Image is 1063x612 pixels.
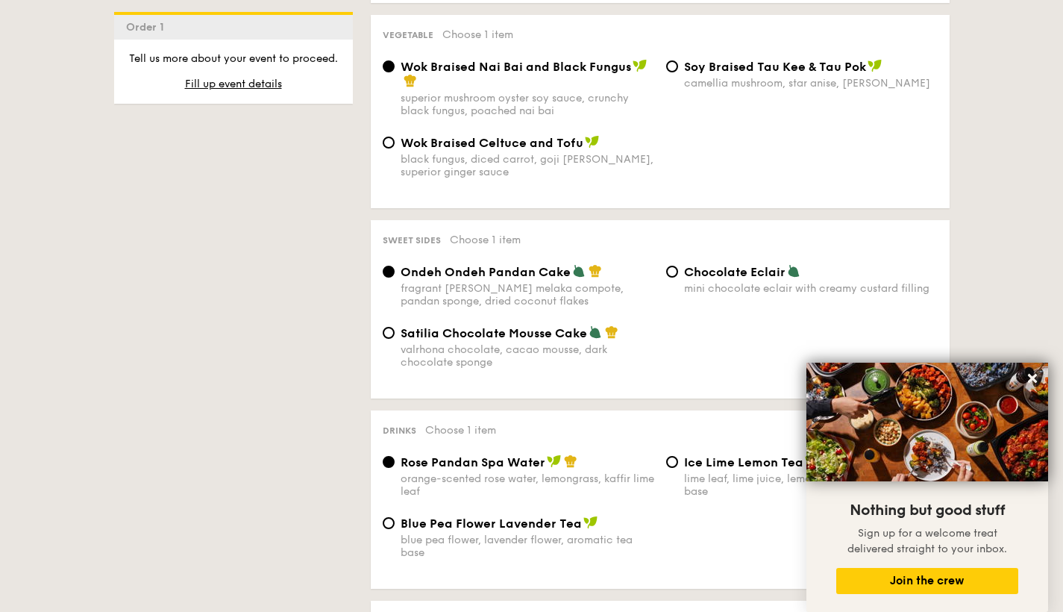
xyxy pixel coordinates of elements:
input: Chocolate Eclairmini chocolate eclair with creamy custard filling [666,266,678,278]
span: Ondeh Ondeh Pandan Cake [401,265,571,279]
img: icon-chef-hat.a58ddaea.svg [589,264,602,278]
p: Tell us more about your event to proceed. [126,51,341,66]
div: fragrant [PERSON_NAME] melaka compote, pandan sponge, dried coconut flakes [401,282,654,307]
img: icon-vegan.f8ff3823.svg [805,455,820,468]
span: Rose Pandan Spa Water [401,455,545,469]
img: icon-chef-hat.a58ddaea.svg [605,325,618,339]
span: Drinks [383,425,416,436]
input: Wok Braised Celtuce and Tofublack fungus, diced carrot, goji [PERSON_NAME], superior ginger sauce [383,137,395,149]
div: superior mushroom oyster soy sauce, crunchy black fungus, poached nai bai [401,92,654,117]
img: icon-vegan.f8ff3823.svg [547,455,562,468]
span: Fill up event details [185,78,282,90]
img: icon-vegetarian.fe4039eb.svg [787,264,800,278]
button: Close [1020,366,1044,390]
span: ⁠Soy Braised Tau Kee & Tau Pok [684,60,866,74]
input: Ondeh Ondeh Pandan Cakefragrant [PERSON_NAME] melaka compote, pandan sponge, dried coconut flakes [383,266,395,278]
input: Satilia Chocolate Mousse Cakevalrhona chocolate, cacao mousse, dark chocolate sponge [383,327,395,339]
input: Blue Pea Flower Lavender Teablue pea flower, lavender flower, aromatic tea base [383,517,395,529]
img: icon-vegan.f8ff3823.svg [633,59,647,72]
span: Wok Braised Celtuce and Tofu [401,136,583,150]
span: Order 1 [126,21,170,34]
span: Satilia Chocolate Mousse Cake [401,326,587,340]
input: ⁠Soy Braised Tau Kee & Tau Pokcamellia mushroom, star anise, [PERSON_NAME] [666,60,678,72]
span: Choose 1 item [442,28,513,41]
img: icon-chef-hat.a58ddaea.svg [564,455,577,468]
div: camellia mushroom, star anise, [PERSON_NAME] [684,77,938,90]
div: lime leaf, lime juice, lemon juice, aromatic tea base [684,472,938,498]
span: Wok Braised Nai Bai and Black Fungus [401,60,631,74]
button: Join the crew [836,568,1018,594]
input: Rose Pandan Spa Waterorange-scented rose water, lemongrass, kaffir lime leaf [383,456,395,468]
span: Sign up for a welcome treat delivered straight to your inbox. [847,527,1007,555]
div: black fungus, diced carrot, goji [PERSON_NAME], superior ginger sauce [401,153,654,178]
span: Choose 1 item [450,234,521,246]
img: icon-vegan.f8ff3823.svg [583,516,598,529]
img: icon-vegan.f8ff3823.svg [868,59,882,72]
span: Sweet sides [383,235,441,246]
img: icon-chef-hat.a58ddaea.svg [404,74,417,87]
span: Chocolate Eclair [684,265,786,279]
input: Wok Braised Nai Bai and Black Fungussuperior mushroom oyster soy sauce, crunchy black fungus, poa... [383,60,395,72]
span: Ice Lime Lemon Tea [684,455,803,469]
span: Vegetable [383,30,433,40]
span: Blue Pea Flower Lavender Tea [401,516,582,531]
img: icon-vegan.f8ff3823.svg [585,135,600,149]
div: blue pea flower, lavender flower, aromatic tea base [401,534,654,559]
div: valrhona chocolate, cacao mousse, dark chocolate sponge [401,343,654,369]
img: icon-vegetarian.fe4039eb.svg [589,325,602,339]
img: DSC07876-Edit02-Large.jpeg [806,363,1048,481]
div: orange-scented rose water, lemongrass, kaffir lime leaf [401,472,654,498]
img: icon-vegetarian.fe4039eb.svg [572,264,586,278]
div: mini chocolate eclair with creamy custard filling [684,282,938,295]
span: Choose 1 item [425,424,496,437]
input: Ice Lime Lemon Tealime leaf, lime juice, lemon juice, aromatic tea base [666,456,678,468]
span: Nothing but good stuff [850,502,1005,519]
